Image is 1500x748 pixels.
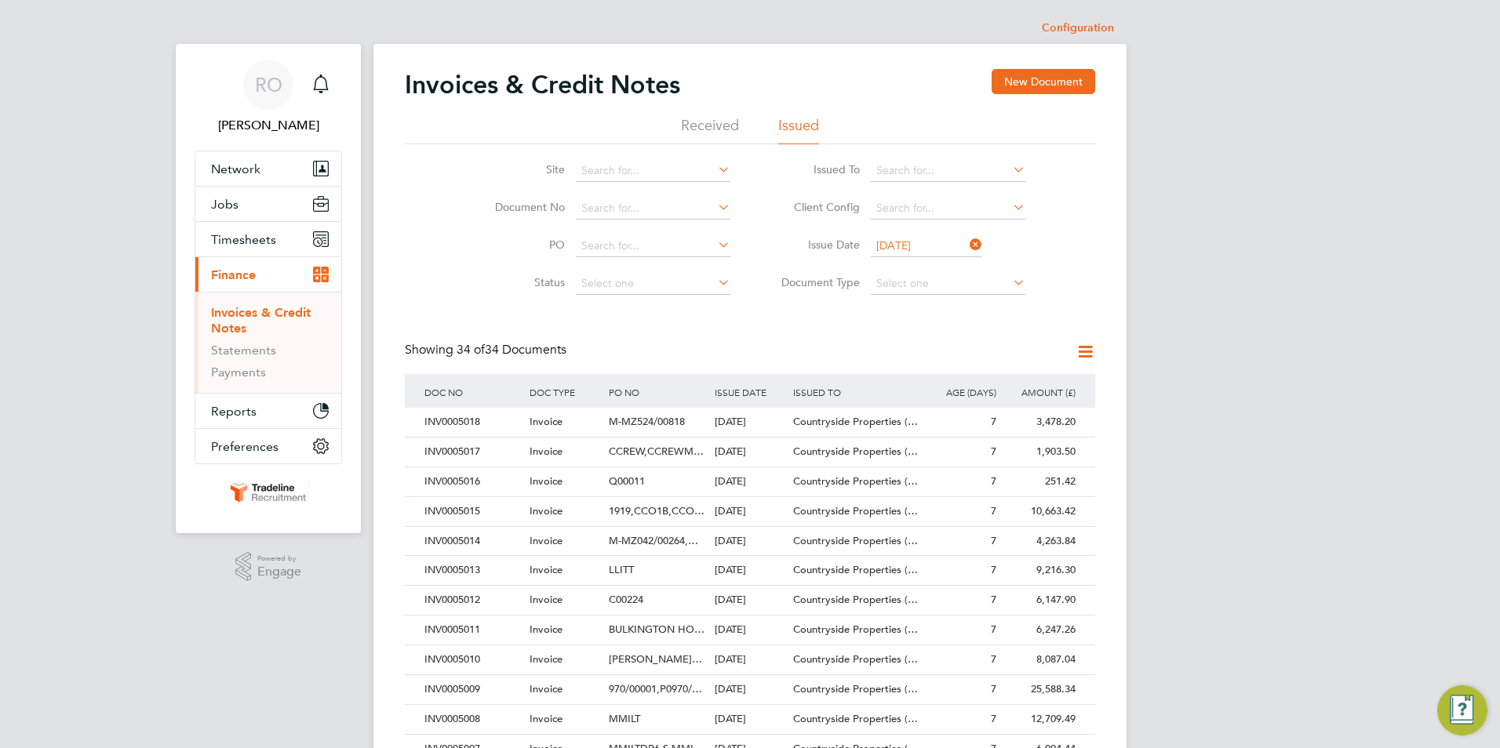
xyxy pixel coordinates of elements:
[211,404,257,419] span: Reports
[1000,527,1079,556] div: 4,263.84
[211,162,260,176] span: Network
[457,342,485,358] span: 34 of
[211,439,279,454] span: Preferences
[211,365,266,379] a: Payments
[793,712,918,725] span: Countryside Properties (…
[211,197,238,212] span: Jobs
[195,151,341,186] button: Network
[991,504,996,517] span: 7
[711,675,790,704] div: [DATE]
[421,705,526,734] div: INV0005008
[530,504,562,517] span: Invoice
[195,394,341,428] button: Reports
[421,497,526,526] div: INV0005015
[1000,556,1079,585] div: 9,216.30
[526,374,605,410] div: DOC TYPE
[211,267,256,282] span: Finance
[793,623,918,636] span: Countryside Properties (…
[609,474,645,488] span: Q00011
[195,257,341,292] button: Finance
[1000,615,1079,645] div: 6,247.26
[793,504,918,517] span: Countryside Properties (…
[257,552,301,565] span: Powered by
[871,235,982,257] input: Select one
[195,292,341,393] div: Finance
[530,593,562,606] span: Invoice
[421,645,526,674] div: INV0005010
[793,563,918,576] span: Countryside Properties (…
[681,116,739,144] li: Received
[421,374,526,410] div: DOC NO
[1000,586,1079,615] div: 6,147.90
[609,682,702,695] span: 970/00001,P0970/…
[195,480,342,505] a: Go to home page
[609,415,685,428] span: M-MZ524/00818
[176,44,361,533] nav: Main navigation
[530,534,562,547] span: Invoice
[530,474,562,488] span: Invoice
[921,374,1000,410] div: AGE (DAYS)
[475,200,565,214] label: Document No
[1000,675,1079,704] div: 25,588.34
[793,474,918,488] span: Countryside Properties (…
[475,162,565,176] label: Site
[530,623,562,636] span: Invoice
[609,563,634,576] span: LLITT
[991,474,996,488] span: 7
[228,480,309,505] img: tradelinerecruitment-logo-retina.png
[871,198,1025,220] input: Search for...
[530,445,562,458] span: Invoice
[711,438,790,467] div: [DATE]
[1042,13,1114,44] li: Configuration
[609,623,704,636] span: BULKINGTON HO…
[609,504,704,517] span: 1919,CCO1B,CCO…
[605,374,710,410] div: PO NO
[421,556,526,585] div: INV0005013
[992,69,1095,94] button: New Document
[871,273,1025,295] input: Select one
[576,198,730,220] input: Search for...
[609,445,704,458] span: CCREW,CCREWM…
[195,222,341,256] button: Timesheets
[991,682,996,695] span: 7
[609,593,643,606] span: C00224
[211,305,311,336] a: Invoices & Credit Notes
[991,534,996,547] span: 7
[991,445,996,458] span: 7
[421,675,526,704] div: INV0005009
[789,374,921,410] div: ISSUED TO
[576,235,730,257] input: Search for...
[991,623,996,636] span: 7
[421,615,526,645] div: INV0005011
[778,116,819,144] li: Issued
[195,187,341,221] button: Jobs
[991,652,996,666] span: 7
[1000,467,1079,496] div: 251.42
[421,438,526,467] div: INV0005017
[475,238,565,252] label: PO
[195,429,341,463] button: Preferences
[711,615,790,645] div: [DATE]
[457,342,566,358] span: 34 Documents
[609,652,702,666] span: [PERSON_NAME]…
[530,415,562,428] span: Invoice
[711,527,790,556] div: [DATE]
[421,527,526,556] div: INV0005014
[793,682,918,695] span: Countryside Properties (…
[211,343,276,358] a: Statements
[530,712,562,725] span: Invoice
[770,200,860,214] label: Client Config
[871,160,1025,182] input: Search for...
[793,652,918,666] span: Countryside Properties (…
[609,534,698,547] span: M-MZ042/00264,…
[770,162,860,176] label: Issued To
[255,74,282,95] span: RO
[1437,685,1487,735] button: Engage Resource Center
[793,415,918,428] span: Countryside Properties (…
[711,556,790,585] div: [DATE]
[1000,497,1079,526] div: 10,663.42
[793,593,918,606] span: Countryside Properties (…
[530,652,562,666] span: Invoice
[711,467,790,496] div: [DATE]
[211,232,276,247] span: Timesheets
